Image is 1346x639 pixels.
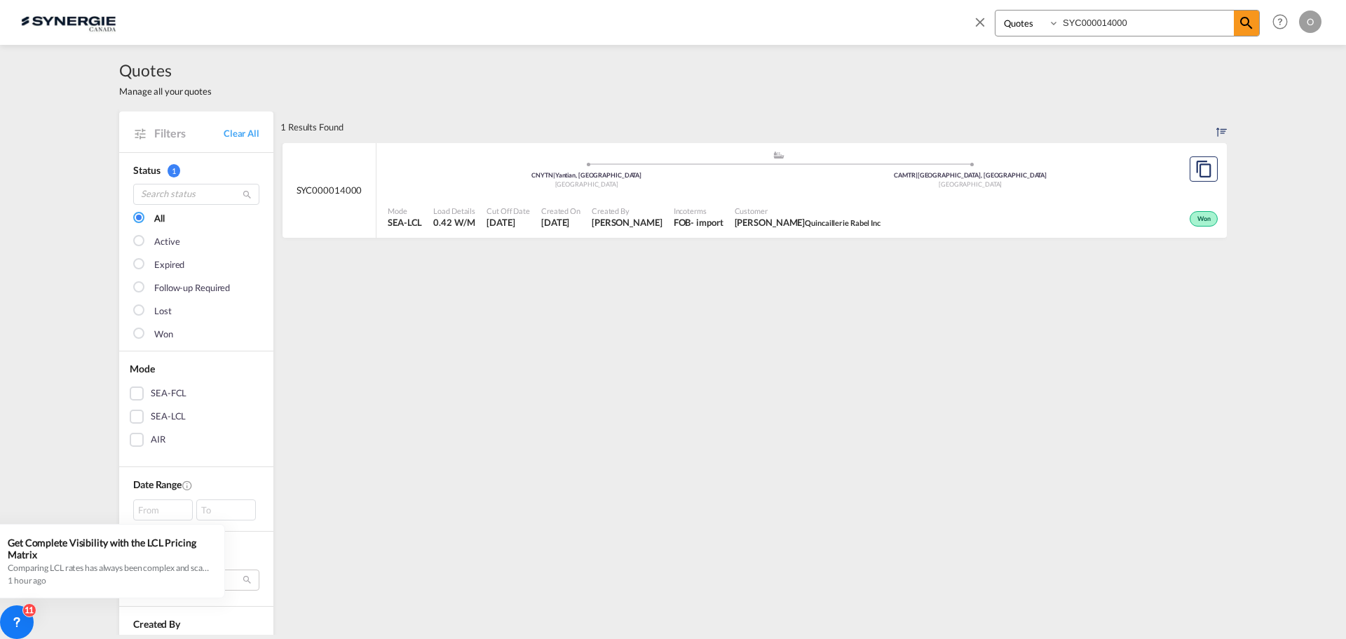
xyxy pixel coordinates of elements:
span: Cut Off Date [487,206,530,216]
span: Adriana Groposila [592,216,662,229]
span: Created On [541,206,580,216]
span: Won [1197,215,1214,224]
span: Created By [133,618,180,630]
span: 12 Aug 2025 [487,216,530,229]
span: 1 [168,164,180,177]
span: CAMTR [GEOGRAPHIC_DATA], [GEOGRAPHIC_DATA] [894,171,1047,179]
div: Won [154,328,173,342]
span: Created By [592,206,662,216]
md-icon: Created On [182,480,193,491]
div: To [196,499,256,520]
span: Manage all your quotes [119,85,212,97]
md-icon: icon-close [972,14,988,29]
span: Date Range [133,478,182,490]
span: CNYTN Yantian, [GEOGRAPHIC_DATA] [531,171,641,179]
div: Help [1268,10,1299,35]
span: icon-magnify [1234,11,1259,36]
div: - import [691,216,723,229]
md-icon: icon-magnify [1238,15,1255,32]
div: Follow-up Required [154,281,230,295]
div: Won [1190,211,1218,227]
span: Status [133,164,160,176]
span: Quincaillerie Rabel Inc [805,218,881,227]
span: Marilyn Meunier Quincaillerie Rabel Inc [735,216,881,229]
div: Active [154,235,179,249]
span: Help [1268,10,1292,34]
md-checkbox: SEA-LCL [130,410,263,424]
div: All [154,212,165,226]
span: | [916,171,918,179]
div: Lost [154,304,172,318]
md-icon: icon-magnify [242,189,252,200]
span: [GEOGRAPHIC_DATA] [555,180,618,188]
span: SYC000014000 [297,184,362,196]
div: SYC000014000 assets/icons/custom/ship-fill.svgassets/icons/custom/roll-o-plane.svgOriginYantian, ... [283,143,1227,238]
span: [GEOGRAPHIC_DATA] [939,180,1002,188]
input: Enter Quotation Number [1059,11,1234,35]
span: Filters [154,126,224,141]
button: Copy Quote [1190,156,1218,182]
input: Search status [133,184,259,205]
div: O [1299,11,1321,33]
div: Expired [154,258,184,272]
md-icon: assets/icons/custom/ship-fill.svg [770,152,787,159]
span: Incoterms [674,206,723,216]
div: Status 1 [133,163,259,177]
div: FOB import [674,216,723,229]
div: SEA-LCL [151,410,186,424]
span: 0.42 W/M [433,217,475,228]
div: 1 Results Found [280,112,344,142]
span: Mode [130,363,155,375]
span: Customer [735,206,881,216]
md-checkbox: SEA-FCL [130,386,263,401]
div: Sort by: Created On [1216,112,1227,142]
div: AIR [151,433,165,447]
a: Clear All [224,127,259,140]
span: From To [133,499,259,520]
md-icon: assets/icons/custom/copyQuote.svg [1195,161,1212,177]
div: From [133,499,193,520]
div: FOB [674,216,691,229]
span: Load Details [433,206,475,216]
span: icon-close [972,10,995,43]
span: SEA-LCL [388,216,422,229]
md-checkbox: AIR [130,433,263,447]
span: 12 Aug 2025 [541,216,580,229]
div: SEA-FCL [151,386,186,401]
img: 1f56c880d42311ef80fc7dca854c8e59.png [21,6,116,38]
span: Mode [388,206,422,216]
span: Quotes [119,59,212,81]
span: | [553,171,555,179]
